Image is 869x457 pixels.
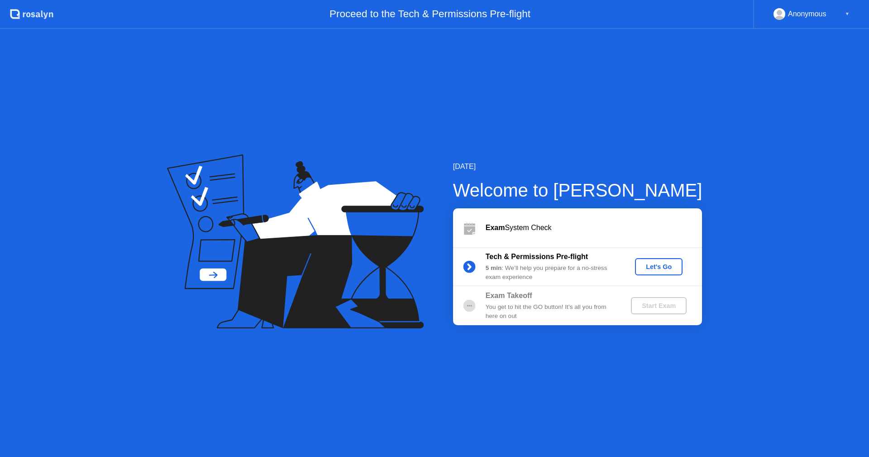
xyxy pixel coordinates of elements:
b: 5 min [486,265,502,271]
b: Exam Takeoff [486,292,532,299]
div: System Check [486,222,702,233]
div: : We’ll help you prepare for a no-stress exam experience [486,264,616,282]
div: Welcome to [PERSON_NAME] [453,177,702,204]
div: Let's Go [639,263,679,270]
button: Start Exam [631,297,687,314]
b: Exam [486,224,505,231]
div: Start Exam [635,302,683,309]
div: You get to hit the GO button! It’s all you from here on out [486,303,616,321]
div: Anonymous [788,8,826,20]
b: Tech & Permissions Pre-flight [486,253,588,260]
div: ▼ [845,8,850,20]
div: [DATE] [453,161,702,172]
button: Let's Go [635,258,683,275]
